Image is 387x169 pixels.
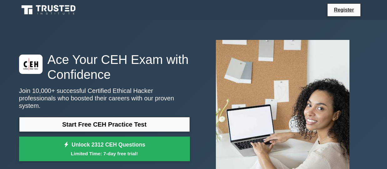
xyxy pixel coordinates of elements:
a: Start Free CEH Practice Test [19,117,190,132]
p: Join 10,000+ successful Certified Ethical Hacker professionals who boosted their careers with our... [19,87,190,109]
h1: Ace Your CEH Exam with Confidence [19,52,190,82]
a: Unlock 2312 CEH QuestionsLimited Time: 7-day free trial! [19,137,190,162]
a: Register [330,6,358,14]
small: Limited Time: 7-day free trial! [27,150,182,157]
